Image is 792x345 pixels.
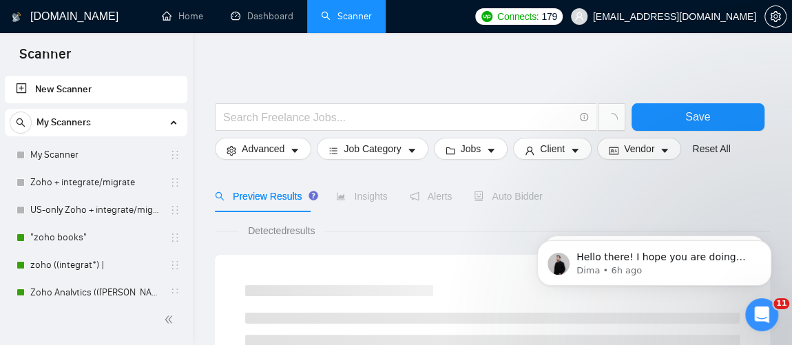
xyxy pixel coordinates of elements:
a: searchScanner [321,10,372,22]
span: Insights [336,191,387,202]
span: My Scanners [37,109,91,136]
span: folder [446,145,455,156]
a: Zoho + integrate/migrate [30,169,161,196]
span: holder [169,232,180,243]
span: Job Category [344,141,401,156]
a: My Scanner [30,141,161,169]
span: user [525,145,534,156]
div: Tooltip anchor [307,189,320,202]
button: folderJobscaret-down [434,138,508,160]
span: holder [169,177,180,188]
button: setting [764,6,786,28]
span: area-chart [336,191,346,201]
span: holder [169,287,180,298]
span: Vendor [624,141,654,156]
span: caret-down [486,145,496,156]
button: barsJob Categorycaret-down [317,138,428,160]
button: userClientcaret-down [513,138,592,160]
a: New Scanner [16,76,176,103]
button: settingAdvancedcaret-down [215,138,311,160]
span: Advanced [242,141,284,156]
img: logo [12,6,21,28]
span: Jobs [461,141,481,156]
span: caret-down [407,145,417,156]
span: holder [169,260,180,271]
a: dashboardDashboard [231,10,293,22]
button: Save [632,103,765,131]
span: idcard [609,145,618,156]
span: Save [685,108,710,125]
span: search [10,118,31,127]
button: search [10,112,32,134]
span: Detected results [238,223,324,238]
span: setting [227,145,236,156]
span: 11 [773,298,789,309]
span: holder [169,149,180,160]
span: info-circle [580,113,589,122]
span: 179 [541,9,556,24]
a: "zoho books" [30,224,161,251]
span: caret-down [570,145,580,156]
span: Alerts [410,191,452,202]
span: caret-down [290,145,300,156]
img: upwork-logo.png [481,11,492,22]
li: New Scanner [5,76,187,103]
span: notification [410,191,419,201]
span: bars [329,145,338,156]
iframe: Intercom live chat [745,298,778,331]
a: setting [764,11,786,22]
a: US-only Zoho + integrate/migrate [30,196,161,224]
span: Connects: [497,9,539,24]
span: Preview Results [215,191,314,202]
a: zoho ((integrat*) | [30,251,161,279]
span: loading [605,113,618,125]
span: Auto Bidder [474,191,542,202]
a: Zoho Analytics (([PERSON_NAME] [30,279,161,306]
span: double-left [164,313,178,326]
a: homeHome [162,10,203,22]
iframe: Intercom notifications message [517,211,792,308]
span: user [574,12,584,21]
span: robot [474,191,483,201]
a: Reset All [692,141,730,156]
button: idcardVendorcaret-down [597,138,681,160]
span: setting [765,11,786,22]
span: Scanner [8,44,82,73]
span: Client [540,141,565,156]
span: holder [169,205,180,216]
input: Search Freelance Jobs... [223,109,574,126]
span: caret-down [660,145,669,156]
span: search [215,191,225,201]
